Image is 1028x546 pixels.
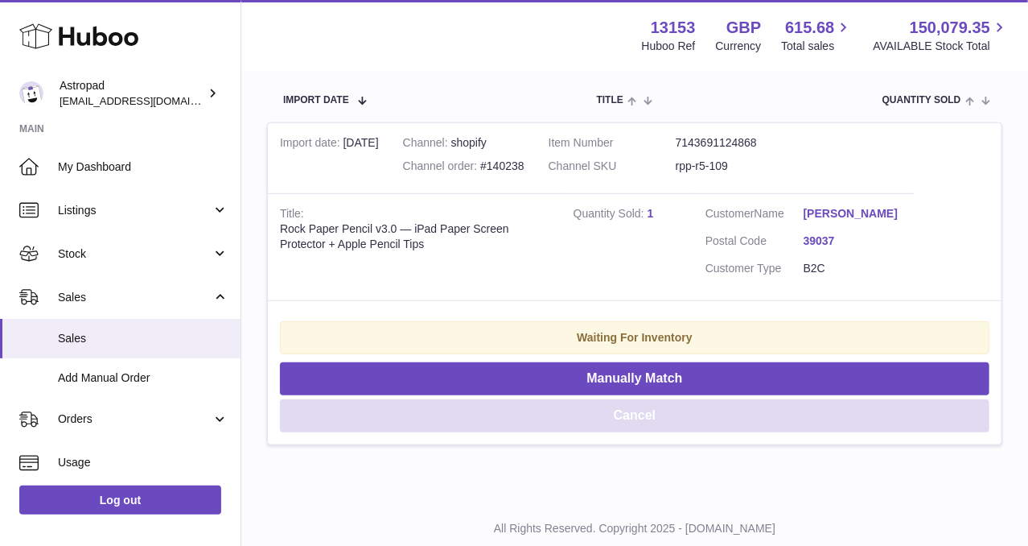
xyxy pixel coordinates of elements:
a: Log out [19,486,221,515]
button: Cancel [280,399,989,432]
img: matt@astropad.com [19,81,43,105]
a: 150,079.35 AVAILABLE Stock Total [873,17,1009,54]
td: [DATE] [268,123,391,194]
div: shopify [403,135,524,151]
strong: 13153 [651,17,696,39]
span: Quantity Sold [882,95,961,105]
strong: Quantity Sold [574,207,648,224]
dt: Item Number [549,135,676,151]
span: Total sales [781,39,853,54]
span: Stock [58,246,212,262]
button: Manually Match [280,362,989,395]
div: Astropad [60,78,204,109]
span: Import date [283,95,349,105]
div: Rock Paper Pencil v3.0 — iPad Paper Screen Protector + Apple Pencil Tips [280,221,549,252]
strong: Waiting For Inventory [577,331,692,344]
span: Sales [58,331,228,346]
strong: GBP [726,17,761,39]
p: All Rights Reserved. Copyright 2025 - [DOMAIN_NAME] [254,521,1015,536]
span: Listings [58,203,212,218]
span: Customer [705,207,755,220]
span: Usage [58,455,228,470]
strong: Import date [280,136,343,153]
span: [EMAIL_ADDRESS][DOMAIN_NAME] [60,94,236,107]
dd: 7143691124868 [676,135,803,151]
dt: Channel SKU [549,159,676,174]
span: 615.68 [785,17,834,39]
div: #140238 [403,159,524,174]
dd: B2C [804,261,902,276]
span: 150,079.35 [910,17,990,39]
div: Currency [716,39,762,54]
span: Add Manual Order [58,370,228,386]
a: 615.68 Total sales [781,17,853,54]
a: 39037 [804,234,902,249]
strong: Title [280,207,304,224]
a: [PERSON_NAME] [804,206,902,221]
dt: Postal Code [705,234,804,253]
span: My Dashboard [58,159,228,175]
span: Title [597,95,623,105]
a: 1 [648,207,654,220]
strong: Channel [403,136,451,153]
dd: rpp-r5-109 [676,159,803,174]
dt: Customer Type [705,261,804,276]
div: Huboo Ref [642,39,696,54]
span: Orders [58,412,212,427]
span: AVAILABLE Stock Total [873,39,1009,54]
dt: Name [705,206,804,225]
strong: Channel order [403,159,481,176]
span: Sales [58,290,212,305]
